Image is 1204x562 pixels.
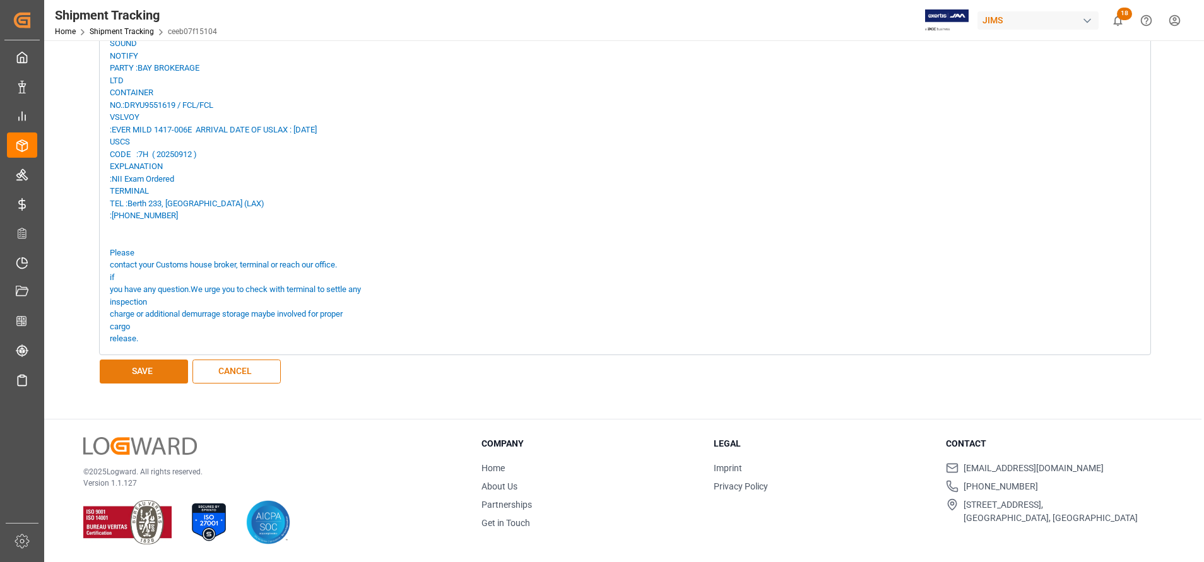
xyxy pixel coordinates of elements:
[964,498,1138,525] span: [STREET_ADDRESS], [GEOGRAPHIC_DATA], [GEOGRAPHIC_DATA]
[110,88,213,110] span: CONTAINER NO.:DRYU9551619 / FCL/FCL
[83,437,197,455] img: Logward Logo
[714,463,742,473] a: Imprint
[110,137,197,159] span: USCS CODE :7H ( 20250912 )
[187,500,231,544] img: ISO 27001 Certification
[100,360,188,383] button: SAVE
[110,272,361,295] span: if you have any question.We urge you to check with terminal to settle any
[110,211,178,220] span: :[PHONE_NUMBER]
[83,477,450,489] p: Version 1.1.127
[110,248,337,270] span: Please contact your Customs house broker, terminal or reach our office.
[714,481,768,491] a: Privacy Policy
[977,8,1104,32] button: JIMS
[481,500,532,510] a: Partnerships
[964,480,1038,493] span: [PHONE_NUMBER]
[714,437,930,450] h3: Legal
[481,463,505,473] a: Home
[481,518,530,528] a: Get in Touch
[192,360,281,383] button: CANCEL
[1104,6,1132,35] button: show 18 new notifications
[83,500,172,544] img: ISO 9001 & ISO 14001 Certification
[1132,6,1160,35] button: Help Center
[946,437,1162,450] h3: Contact
[110,186,264,208] span: TERMINAL TEL :Berth 233, [GEOGRAPHIC_DATA] (LAX)
[55,6,217,25] div: Shipment Tracking
[481,481,517,491] a: About Us
[110,297,343,319] span: inspection charge or additional demurrage storage maybe involved for proper
[110,161,174,184] span: EXPLANATION :NII Exam Ordered
[55,27,76,36] a: Home
[110,51,199,85] span: NOTIFY PARTY :BAY BROKERAGE LTD
[977,11,1099,30] div: JIMS
[90,27,154,36] a: Shipment Tracking
[110,322,138,344] span: cargo release.
[964,462,1104,475] span: [EMAIL_ADDRESS][DOMAIN_NAME]
[110,112,317,134] span: VSLVOY :EVER MILD 1417-006E ARRIVAL DATE OF USLAX : [DATE]
[481,437,698,450] h3: Company
[1117,8,1132,20] span: 18
[246,500,290,544] img: AICPA SOC
[925,9,969,32] img: Exertis%20JAM%20-%20Email%20Logo.jpg_1722504956.jpg
[83,466,450,477] p: © 2025 Logward. All rights reserved.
